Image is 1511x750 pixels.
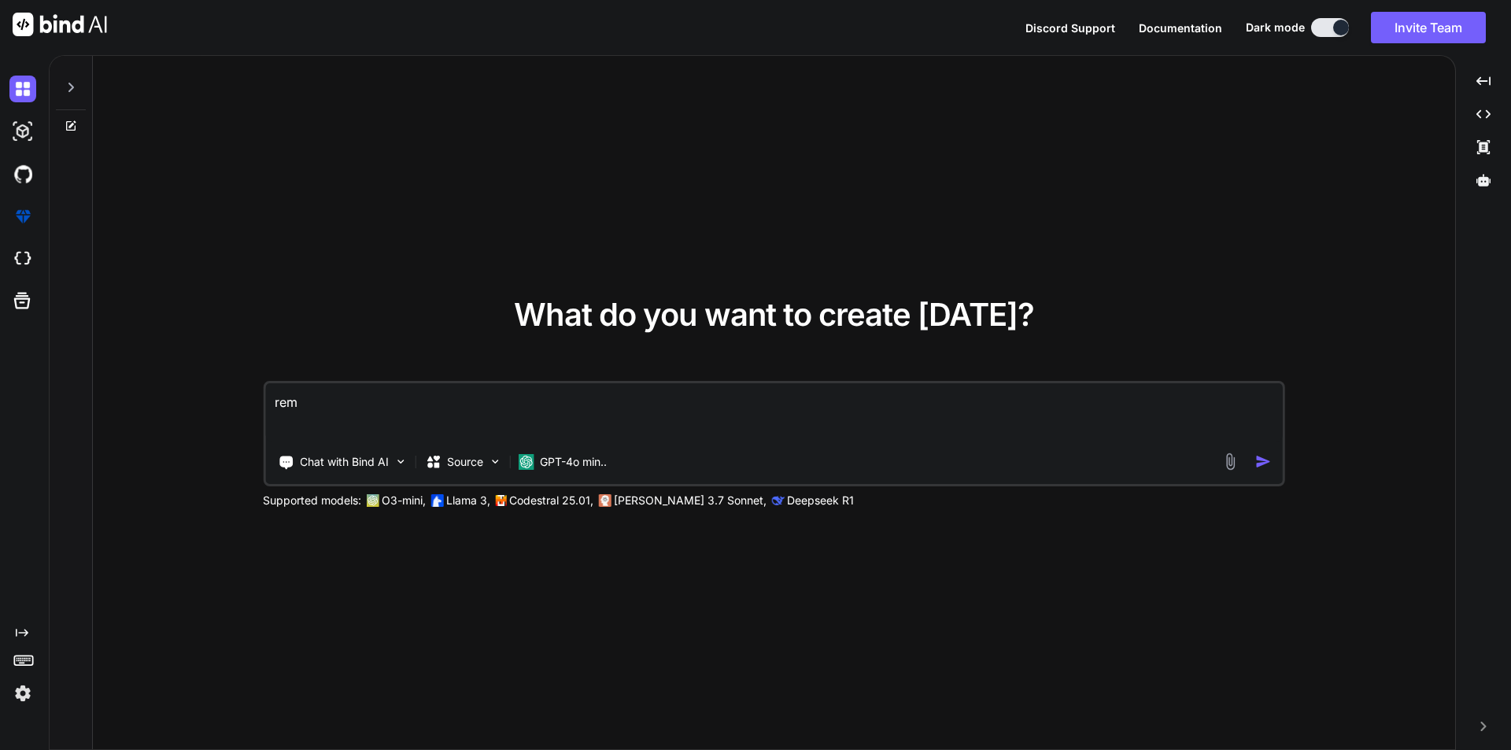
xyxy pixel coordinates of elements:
[265,383,1283,442] textarea: rem
[1246,20,1305,35] span: Dark mode
[9,680,36,707] img: settings
[614,493,767,508] p: [PERSON_NAME] 3.7 Sonnet,
[9,246,36,272] img: cloudideIcon
[1025,21,1115,35] span: Discord Support
[9,76,36,102] img: darkChat
[598,494,611,507] img: claude
[393,455,407,468] img: Pick Tools
[1139,20,1222,36] button: Documentation
[1025,20,1115,36] button: Discord Support
[9,161,36,187] img: githubDark
[514,295,1034,334] span: What do you want to create [DATE]?
[518,454,534,470] img: GPT-4o mini
[9,118,36,145] img: darkAi-studio
[1255,453,1272,470] img: icon
[1371,12,1486,43] button: Invite Team
[366,494,379,507] img: GPT-4
[787,493,854,508] p: Deepseek R1
[447,454,483,470] p: Source
[382,493,426,508] p: O3-mini,
[446,493,490,508] p: Llama 3,
[263,493,361,508] p: Supported models:
[495,495,506,506] img: Mistral-AI
[509,493,593,508] p: Codestral 25.01,
[430,494,443,507] img: Llama2
[13,13,107,36] img: Bind AI
[1221,453,1239,471] img: attachment
[300,454,389,470] p: Chat with Bind AI
[1139,21,1222,35] span: Documentation
[540,454,607,470] p: GPT-4o min..
[488,455,501,468] img: Pick Models
[9,203,36,230] img: premium
[771,494,784,507] img: claude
